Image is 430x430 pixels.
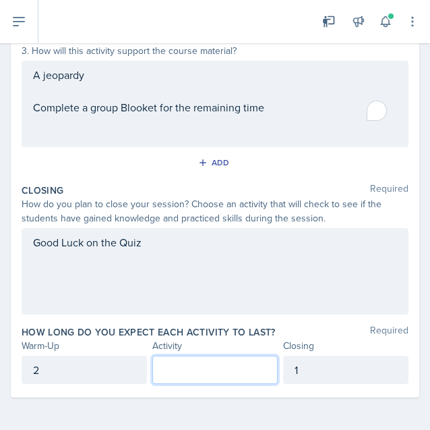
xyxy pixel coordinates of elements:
span: Required [370,184,408,197]
p: Complete a group Blooket for the remaining time [33,99,397,115]
div: Closing [283,339,408,353]
div: Activity [152,339,278,353]
label: How long do you expect each activity to last? [22,325,276,339]
div: 1. How will the students collaborate with one another? 2. What learning strategy will you use? 3.... [22,30,408,58]
label: Closing [22,184,63,197]
p: Good Luck on the Quiz [33,234,397,250]
div: Add [201,157,230,168]
p: A jeopardy [33,67,397,83]
p: 1 [295,362,397,378]
p: 2 [33,362,135,378]
button: Add [193,153,237,173]
div: To enrich screen reader interactions, please activate Accessibility in Grammarly extension settings [33,67,397,115]
div: Warm-Up [22,339,147,353]
span: Required [370,325,408,339]
div: How do you plan to close your session? Choose an activity that will check to see if the students ... [22,197,408,225]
